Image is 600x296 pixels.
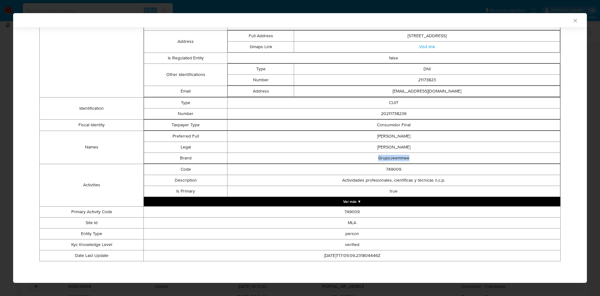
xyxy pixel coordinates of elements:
[40,131,144,164] td: Names
[227,63,294,74] td: Type
[294,63,560,74] td: DNI
[144,30,227,53] td: Address
[144,108,227,119] td: Number
[144,131,227,142] td: Preferred Full
[227,53,560,63] td: false
[227,175,560,186] td: Actividades profesionales, científicas y técnicas n.c.p.
[419,43,435,50] a: Visit link
[227,153,560,163] td: GrupoJeemmee
[144,86,227,97] td: Email
[40,119,144,131] td: Fiscal Identity
[144,239,561,250] td: verified
[227,186,560,197] td: true
[144,217,561,228] td: MLA
[227,30,294,41] td: Full Address
[144,97,227,108] td: Type
[144,197,560,206] button: Expand array
[144,175,227,186] td: Description
[40,97,144,119] td: Identification
[40,206,144,217] td: Primary Activity Code
[144,53,227,63] td: Is Regulated Entity
[227,119,560,130] td: Consumidor Final
[144,119,227,130] td: Taxpayer Type
[13,13,587,283] div: closure-recommendation-modal
[294,86,560,97] td: [EMAIL_ADDRESS][DOMAIN_NAME]
[40,250,144,261] td: Date Last Update
[144,206,561,217] td: 749009
[144,164,227,175] td: Code
[144,153,227,163] td: Brand
[294,74,560,85] td: 21173823
[40,217,144,228] td: Site Id
[40,228,144,239] td: Entity Type
[227,74,294,85] td: Number
[227,41,294,52] td: Gmaps Link
[144,186,227,197] td: Is Primary
[40,164,144,206] td: Activities
[227,108,560,119] td: 20211738236
[227,86,294,97] td: Address
[227,164,560,175] td: 749009
[294,30,560,41] td: [STREET_ADDRESS]
[227,131,560,142] td: [PERSON_NAME]
[144,250,561,261] td: [DATE]T17:05:09.231804446Z
[144,228,561,239] td: person
[227,97,560,108] td: CUIT
[40,239,144,250] td: Kyc Knowledge Level
[144,142,227,153] td: Legal
[227,142,560,153] td: [PERSON_NAME]
[572,18,578,23] button: Cerrar ventana
[144,63,227,86] td: Other Identifications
